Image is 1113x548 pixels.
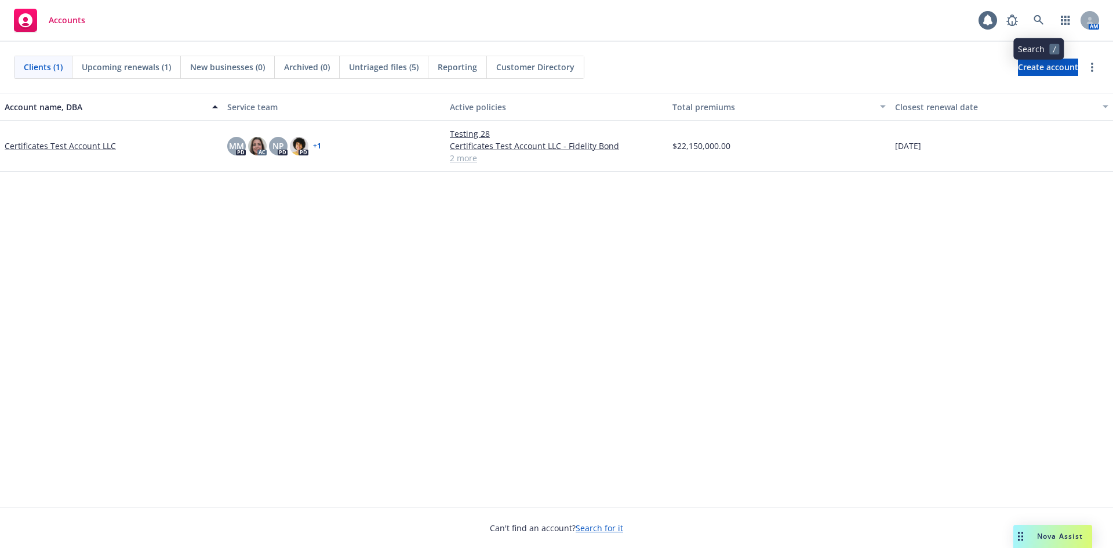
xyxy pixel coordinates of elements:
[1018,59,1078,76] a: Create account
[576,522,623,534] a: Search for it
[248,137,267,155] img: photo
[895,140,921,152] span: [DATE]
[672,140,730,152] span: $22,150,000.00
[223,93,445,121] button: Service team
[349,61,419,73] span: Untriaged files (5)
[490,522,623,534] span: Can't find an account?
[9,4,90,37] a: Accounts
[5,101,205,113] div: Account name, DBA
[1013,525,1092,548] button: Nova Assist
[190,61,265,73] span: New businesses (0)
[672,101,873,113] div: Total premiums
[1001,9,1024,32] a: Report a Bug
[450,101,663,113] div: Active policies
[450,152,663,164] a: 2 more
[1085,60,1099,74] a: more
[445,93,668,121] button: Active policies
[890,93,1113,121] button: Closest renewal date
[49,16,85,25] span: Accounts
[5,140,116,152] a: Certificates Test Account LLC
[438,61,477,73] span: Reporting
[24,61,63,73] span: Clients (1)
[1054,9,1077,32] a: Switch app
[496,61,574,73] span: Customer Directory
[313,143,321,150] a: + 1
[227,101,441,113] div: Service team
[229,140,244,152] span: MM
[895,101,1096,113] div: Closest renewal date
[668,93,890,121] button: Total premiums
[1027,9,1050,32] a: Search
[1013,525,1028,548] div: Drag to move
[284,61,330,73] span: Archived (0)
[450,140,663,152] a: Certificates Test Account LLC - Fidelity Bond
[82,61,171,73] span: Upcoming renewals (1)
[290,137,308,155] img: photo
[1018,56,1078,78] span: Create account
[450,128,663,140] a: Testing 28
[1037,531,1083,541] span: Nova Assist
[272,140,284,152] span: NP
